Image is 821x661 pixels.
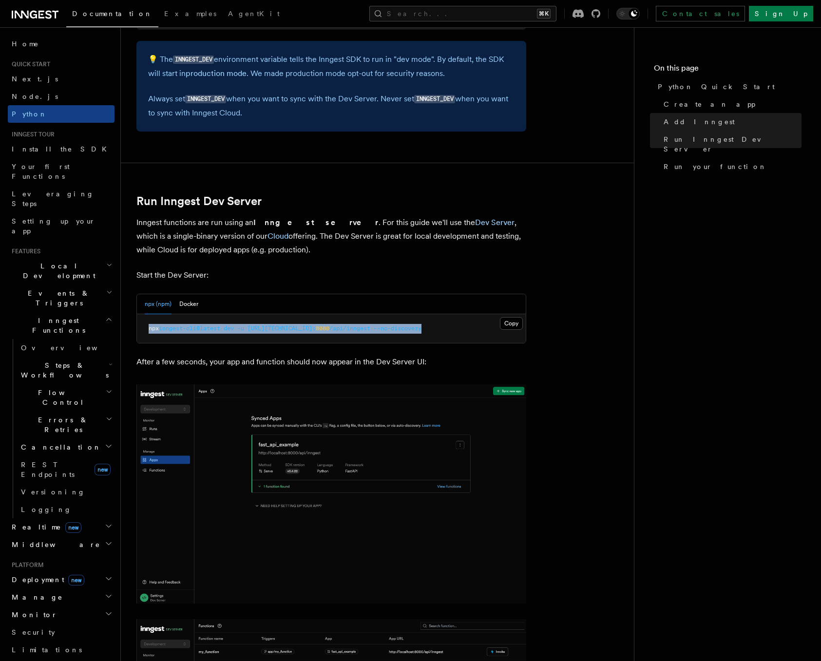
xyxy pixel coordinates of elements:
[17,442,101,452] span: Cancellation
[8,284,115,312] button: Events & Triggers
[179,294,198,314] button: Docker
[8,536,115,553] button: Middleware
[136,384,526,604] img: quick-start-app.png
[17,456,115,483] a: REST Endpointsnew
[8,588,115,606] button: Manage
[136,216,526,257] p: Inngest functions are run using an . For this guide we'll use the , which is a single-binary vers...
[12,39,39,49] span: Home
[654,62,802,78] h4: On this page
[749,6,813,21] a: Sign Up
[8,105,115,123] a: Python
[8,312,115,339] button: Inngest Functions
[224,325,234,332] span: dev
[17,438,115,456] button: Cancellation
[149,325,159,332] span: npx
[145,294,172,314] button: npx (npm)
[21,488,85,496] span: Versioning
[222,3,286,26] a: AgentKit
[616,8,640,19] button: Toggle dark mode
[537,9,551,19] kbd: ⌘K
[8,641,115,659] a: Limitations
[21,461,75,478] span: REST Endpoints
[8,247,40,255] span: Features
[660,95,802,113] a: Create an app
[95,464,111,475] span: new
[12,75,58,83] span: Next.js
[158,3,222,26] a: Examples
[329,325,370,332] span: /api/inngest
[12,190,94,208] span: Leveraging Steps
[374,325,421,332] span: --no-discovery
[656,6,745,21] a: Contact sales
[664,99,755,109] span: Create an app
[164,10,216,18] span: Examples
[17,384,115,411] button: Flow Control
[68,575,84,585] span: new
[8,35,115,53] a: Home
[136,194,262,208] a: Run Inngest Dev Server
[66,3,158,27] a: Documentation
[12,628,55,636] span: Security
[8,316,105,335] span: Inngest Functions
[21,344,121,352] span: Overview
[248,325,316,332] span: [URL][TECHNICAL_ID]:
[12,145,113,153] span: Install the SDK
[72,10,153,18] span: Documentation
[185,95,226,103] code: INNGEST_DEV
[237,325,244,332] span: -u
[8,575,84,585] span: Deployment
[8,522,81,532] span: Realtime
[17,360,109,380] span: Steps & Workflows
[186,69,247,78] a: production mode
[8,261,106,281] span: Local Development
[369,6,556,21] button: Search...⌘K
[8,288,106,308] span: Events & Triggers
[664,117,735,127] span: Add Inngest
[8,540,100,549] span: Middleware
[17,411,115,438] button: Errors & Retries
[8,571,115,588] button: Deploymentnew
[8,88,115,105] a: Node.js
[316,325,329,332] span: 8000
[17,388,106,407] span: Flow Control
[414,95,455,103] code: INNGEST_DEV
[253,218,379,227] strong: Inngest server
[267,231,288,241] a: Cloud
[148,53,515,80] p: 💡 The environment variable tells the Inngest SDK to run in "dev mode". By default, the SDK will s...
[12,93,58,100] span: Node.js
[8,60,50,68] span: Quick start
[12,110,47,118] span: Python
[228,10,280,18] span: AgentKit
[8,140,115,158] a: Install the SDK
[660,113,802,131] a: Add Inngest
[654,78,802,95] a: Python Quick Start
[17,483,115,501] a: Versioning
[8,257,115,284] button: Local Development
[475,218,515,227] a: Dev Server
[8,70,115,88] a: Next.js
[8,212,115,240] a: Setting up your app
[17,415,106,434] span: Errors & Retries
[148,92,515,120] p: Always set when you want to sync with the Dev Server. Never set when you want to sync with Innges...
[17,357,115,384] button: Steps & Workflows
[65,522,81,533] span: new
[12,217,95,235] span: Setting up your app
[658,82,775,92] span: Python Quick Start
[21,506,72,513] span: Logging
[660,158,802,175] a: Run your function
[664,162,767,171] span: Run your function
[8,623,115,641] a: Security
[136,355,526,369] p: After a few seconds, your app and function should now appear in the Dev Server UI:
[8,592,63,602] span: Manage
[136,268,526,282] p: Start the Dev Server:
[8,518,115,536] button: Realtimenew
[8,561,44,569] span: Platform
[500,317,523,330] button: Copy
[12,646,82,654] span: Limitations
[159,325,220,332] span: inngest-cli@latest
[660,131,802,158] a: Run Inngest Dev Server
[8,339,115,518] div: Inngest Functions
[664,134,802,154] span: Run Inngest Dev Server
[173,56,214,64] code: INNGEST_DEV
[8,185,115,212] a: Leveraging Steps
